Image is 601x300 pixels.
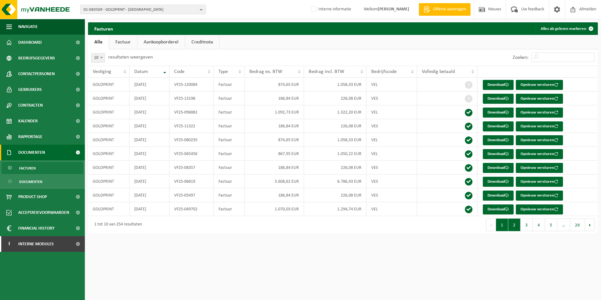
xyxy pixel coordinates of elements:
[214,161,245,175] td: Factuur
[18,145,45,160] span: Documenten
[483,108,514,118] a: Download
[84,5,197,14] span: 01-083509 - GOLDPRINT - [GEOGRAPHIC_DATA]
[483,163,514,173] a: Download
[18,113,38,129] span: Kalender
[249,69,282,74] span: Bedrag ex. BTW
[516,177,563,187] button: Opnieuw versturen
[516,204,563,214] button: Opnieuw versturen
[214,78,245,92] td: Factuur
[134,69,148,74] span: Datum
[93,69,111,74] span: Vestiging
[169,78,214,92] td: VF25-120084
[130,78,170,92] td: [DATE]
[516,149,563,159] button: Opnieuw versturen
[483,149,514,159] a: Download
[521,219,533,231] button: 3
[245,119,304,133] td: 186,84 EUR
[304,119,367,133] td: 226,08 EUR
[516,121,563,131] button: Opnieuw versturen
[371,69,397,74] span: Bedrijfscode
[214,188,245,202] td: Factuur
[130,105,170,119] td: [DATE]
[18,220,54,236] span: Financial History
[516,191,563,201] button: Opnieuw versturen
[88,78,130,92] td: GOLDPRINT
[214,133,245,147] td: Factuur
[304,188,367,202] td: 226,08 EUR
[310,5,351,14] label: Interne informatie
[483,121,514,131] a: Download
[245,105,304,119] td: 1.092,73 EUR
[88,175,130,188] td: GOLDPRINT
[516,80,563,90] button: Opnieuw versturen
[214,202,245,216] td: Factuur
[130,161,170,175] td: [DATE]
[513,55,528,60] label: Zoeken:
[80,5,206,14] button: 01-083509 - GOLDPRINT - [GEOGRAPHIC_DATA]
[570,219,585,231] button: 26
[378,7,409,12] strong: [PERSON_NAME]
[88,119,130,133] td: GOLDPRINT
[557,219,570,231] span: …
[422,69,455,74] span: Volledig betaald
[19,162,36,174] span: Facturen
[245,133,304,147] td: 874,65 EUR
[486,219,496,231] button: Previous
[304,133,367,147] td: 1.058,33 EUR
[130,202,170,216] td: [DATE]
[214,92,245,105] td: Factuur
[245,175,304,188] td: 5.608,62 EUR
[545,219,557,231] button: 5
[483,191,514,201] a: Download
[245,92,304,105] td: 186,84 EUR
[174,69,185,74] span: Code
[130,133,170,147] td: [DATE]
[88,161,130,175] td: GOLDPRINT
[367,188,417,202] td: VES
[169,188,214,202] td: VF25-05497
[367,202,417,216] td: VEL
[245,161,304,175] td: 186,84 EUR
[304,175,367,188] td: 6.786,43 EUR
[367,119,417,133] td: VES
[483,177,514,187] a: Download
[18,50,55,66] span: Bedrijfsgegevens
[18,82,42,97] span: Gebruikers
[304,161,367,175] td: 226,08 EUR
[508,219,521,231] button: 2
[367,161,417,175] td: VES
[304,202,367,216] td: 1.294,74 EUR
[214,105,245,119] td: Factuur
[245,147,304,161] td: 867,95 EUR
[91,53,105,62] span: 10
[516,135,563,145] button: Opnieuw versturen
[536,22,597,35] button: Alles als gelezen markeren
[169,105,214,119] td: VF25-096882
[88,147,130,161] td: GOLDPRINT
[169,92,214,105] td: VF25-13198
[18,35,42,50] span: Dashboard
[2,175,83,187] a: Documenten
[304,92,367,105] td: 226,08 EUR
[18,129,42,145] span: Rapportage
[367,175,417,188] td: VES
[108,55,153,60] label: resultaten weergeven
[19,176,42,188] span: Documenten
[304,78,367,92] td: 1.058,33 EUR
[169,202,214,216] td: VF25-049702
[496,219,508,231] button: 1
[18,97,43,113] span: Contracten
[18,19,38,35] span: Navigatie
[169,147,214,161] td: VF25-065456
[169,161,214,175] td: VF25-08357
[585,219,595,231] button: Next
[88,22,119,35] h2: Facturen
[245,188,304,202] td: 186,84 EUR
[309,69,344,74] span: Bedrag incl. BTW
[88,35,109,49] a: Alle
[18,205,69,220] span: Acceptatievoorwaarden
[169,119,214,133] td: VF25-11322
[483,135,514,145] a: Download
[516,108,563,118] button: Opnieuw versturen
[169,175,214,188] td: VF25-06819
